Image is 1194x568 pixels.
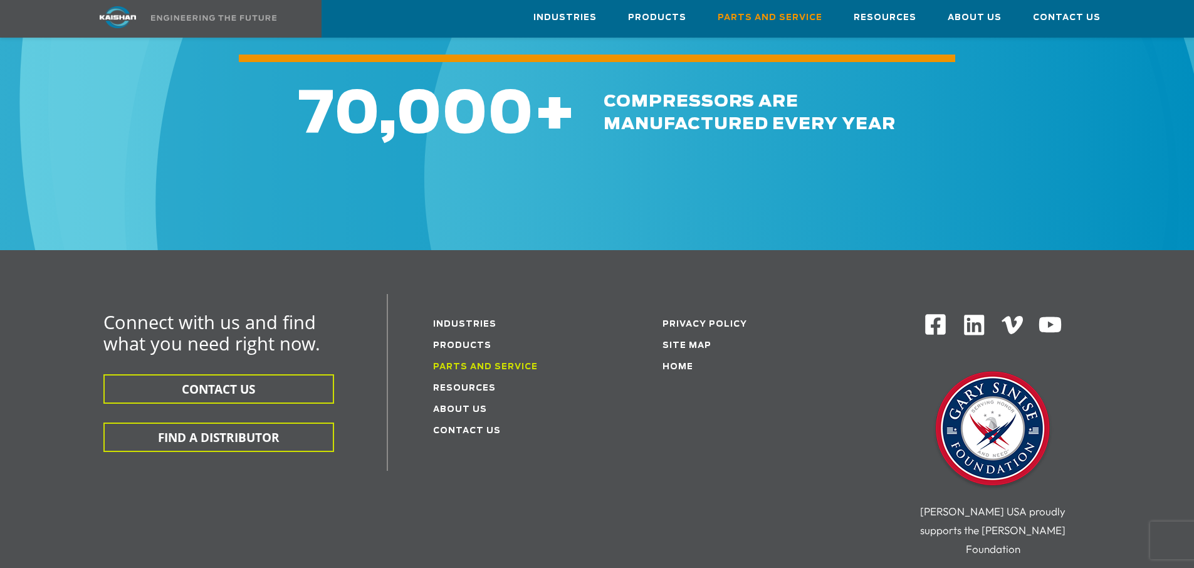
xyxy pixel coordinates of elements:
[298,87,533,144] span: 70,000
[930,367,1055,493] img: Gary Sinise Foundation
[433,406,487,414] a: About Us
[103,310,320,355] span: Connect with us and find what you need right now.
[151,15,276,21] img: Engineering the future
[854,11,916,25] span: Resources
[103,423,334,452] button: FIND A DISTRIBUTOR
[718,11,822,25] span: Parts and Service
[71,6,165,28] img: kaishan logo
[948,11,1002,25] span: About Us
[718,1,822,34] a: Parts and Service
[1033,11,1101,25] span: Contact Us
[1033,1,1101,34] a: Contact Us
[662,363,693,371] a: Home
[433,363,538,371] a: Parts and service
[628,1,686,34] a: Products
[920,505,1066,555] span: [PERSON_NAME] USA proudly supports the [PERSON_NAME] Foundation
[662,342,711,350] a: Site Map
[962,313,987,337] img: Linkedin
[924,313,947,336] img: Facebook
[433,342,491,350] a: Products
[533,1,597,34] a: Industries
[662,320,747,329] a: Privacy Policy
[1002,316,1023,334] img: Vimeo
[433,384,496,392] a: Resources
[628,11,686,25] span: Products
[604,93,896,132] span: compressors are manufactured every year
[433,427,501,435] a: Contact Us
[533,11,597,25] span: Industries
[1038,313,1062,337] img: Youtube
[948,1,1002,34] a: About Us
[533,87,576,144] span: +
[103,374,334,404] button: CONTACT US
[433,320,496,329] a: Industries
[854,1,916,34] a: Resources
